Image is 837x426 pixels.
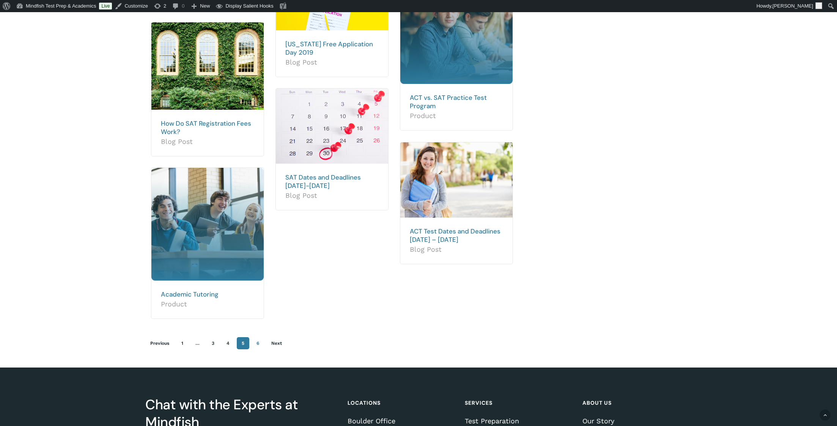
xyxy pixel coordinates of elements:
a: Page 4 [222,337,234,349]
a: Live [99,3,112,9]
a: How Do SAT Registration Fees Work? [161,119,251,136]
a: Previous [145,337,174,349]
a: Boulder Office [348,417,454,425]
a: Academic Tutoring [161,290,219,298]
a: Page 6 [252,337,264,349]
span: Product [410,111,503,120]
h4: Locations [348,396,454,410]
a: Next [266,337,287,349]
h4: About Us [582,396,689,410]
a: Our Story [582,417,689,425]
a: ACT Test Dates and Deadlines [DATE] – [DATE] [410,227,500,244]
a: [US_STATE] Free Application Day 2019 [285,40,373,57]
img: Academic Tutoring 1 1 [151,168,264,280]
a: Back to top [820,410,831,421]
span: Blog Post [410,245,503,254]
a: ACT vs. SAT Practice Test Program [410,93,487,110]
nav: Pagination Navigation [145,336,519,349]
a: Page 3 [207,337,219,349]
a: SAT Dates and Deadlines [DATE]-[DATE] [285,173,361,190]
a: Page 1 [176,337,188,349]
span: Page 5 [237,337,249,349]
span: Blog Post [285,58,379,67]
span: Blog Post [285,191,379,200]
span: [PERSON_NAME] [772,3,813,9]
a: Test Preparation [465,417,571,425]
span: … [190,336,205,350]
h4: Services [465,396,571,410]
span: Blog Post [161,137,254,146]
span: Product [161,300,254,309]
